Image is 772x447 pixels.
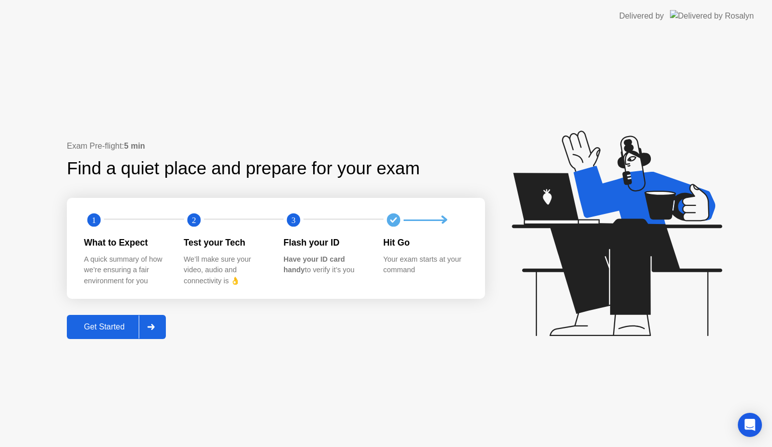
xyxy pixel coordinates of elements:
img: Delivered by Rosalyn [670,10,754,22]
text: 1 [92,215,96,225]
div: Hit Go [383,236,467,249]
div: Flash your ID [283,236,367,249]
div: to verify it’s you [283,254,367,276]
div: We’ll make sure your video, audio and connectivity is 👌 [184,254,268,287]
b: Have your ID card handy [283,255,345,274]
div: Test your Tech [184,236,268,249]
button: Get Started [67,315,166,339]
div: Your exam starts at your command [383,254,467,276]
div: A quick summary of how we’re ensuring a fair environment for you [84,254,168,287]
text: 3 [292,215,296,225]
div: What to Expect [84,236,168,249]
div: Open Intercom Messenger [738,413,762,437]
div: Find a quiet place and prepare for your exam [67,155,421,182]
text: 2 [191,215,196,225]
div: Delivered by [619,10,664,22]
div: Get Started [70,322,139,331]
b: 5 min [124,142,145,150]
div: Exam Pre-flight: [67,140,485,152]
